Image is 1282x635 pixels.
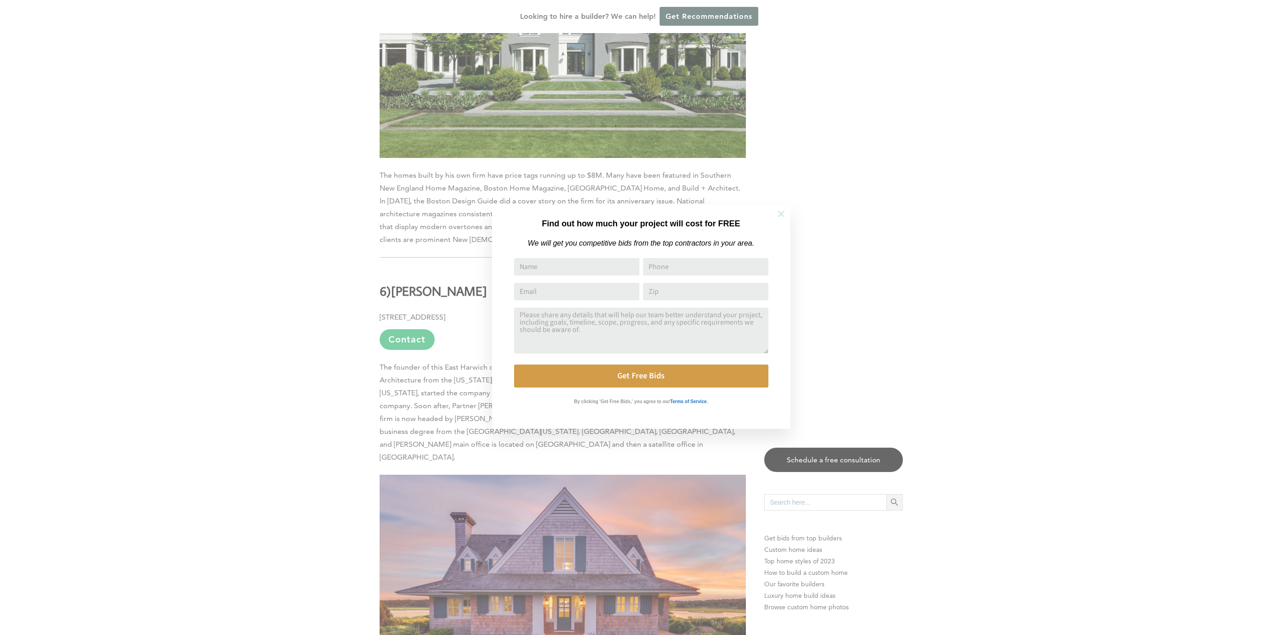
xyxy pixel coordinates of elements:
input: Zip [643,283,768,300]
a: Terms of Service [670,396,707,405]
strong: Terms of Service [670,399,707,404]
button: Get Free Bids [514,365,768,388]
button: Close [765,198,797,230]
em: We will get you competitive bids from the top contractors in your area. [528,239,754,247]
strong: By clicking 'Get Free Bids,' you agree to our [574,399,670,404]
input: Phone [643,258,768,275]
input: Name [514,258,639,275]
strong: Find out how much your project will cost for FREE [542,219,740,228]
input: Email Address [514,283,639,300]
textarea: Comment or Message [514,308,768,354]
strong: . [707,399,708,404]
